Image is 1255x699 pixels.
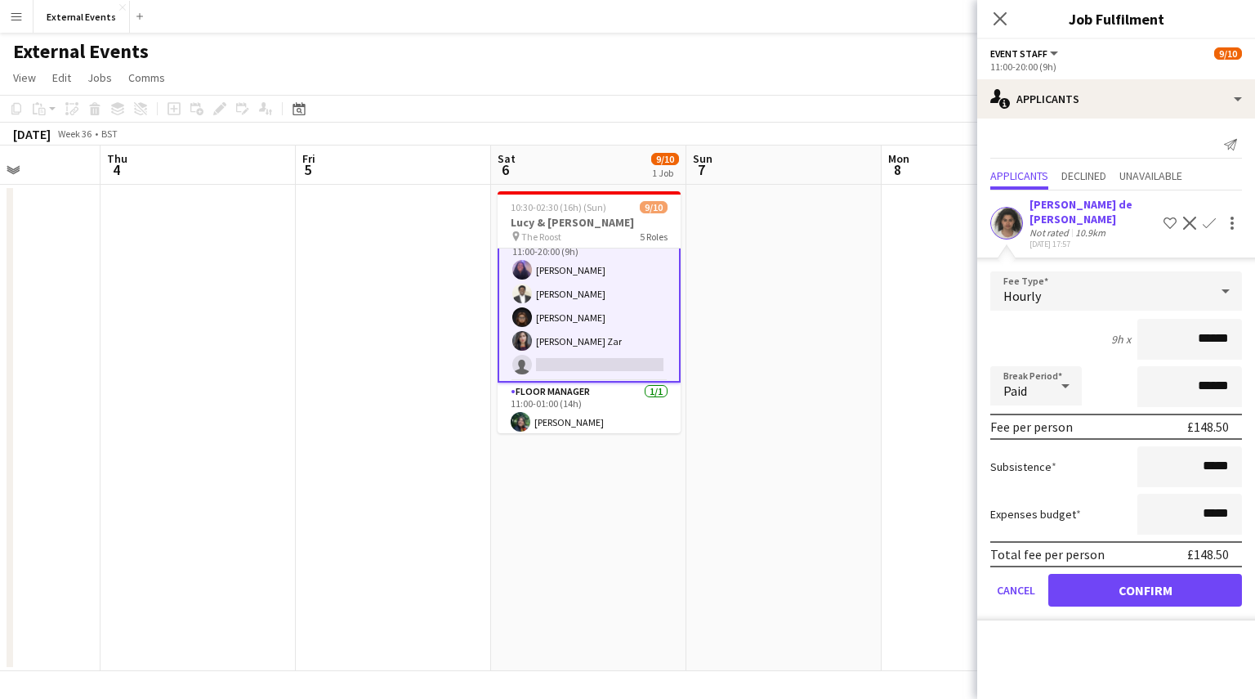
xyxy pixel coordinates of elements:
[977,8,1255,29] h3: Job Fulfilment
[886,160,909,179] span: 8
[498,215,681,230] h3: Lucy & [PERSON_NAME]
[302,151,315,166] span: Fri
[81,67,118,88] a: Jobs
[990,170,1048,181] span: Applicants
[990,60,1242,73] div: 11:00-20:00 (9h)
[990,459,1056,474] label: Subsistence
[1003,383,1027,399] span: Paid
[888,151,909,166] span: Mon
[990,47,1061,60] button: Event staff
[1187,419,1229,435] div: £148.50
[1072,226,1109,239] div: 10.9km
[651,153,679,165] span: 9/10
[300,160,315,179] span: 5
[1029,197,1157,226] div: [PERSON_NAME] de [PERSON_NAME]
[46,67,78,88] a: Edit
[652,167,678,179] div: 1 Job
[122,67,172,88] a: Comms
[990,47,1047,60] span: Event staff
[1029,226,1072,239] div: Not rated
[498,151,516,166] span: Sat
[33,1,130,33] button: External Events
[498,383,681,438] app-card-role: Floor manager1/111:00-01:00 (14h)[PERSON_NAME]
[495,160,516,179] span: 6
[54,128,95,140] span: Week 36
[1214,47,1242,60] span: 9/10
[52,70,71,85] span: Edit
[990,546,1105,562] div: Total fee per person
[105,160,127,179] span: 4
[13,39,149,64] h1: External Events
[107,151,127,166] span: Thu
[990,419,1073,435] div: Fee per person
[498,191,681,433] app-job-card: 10:30-02:30 (16h) (Sun)9/10Lucy & [PERSON_NAME] The Roost5 Roles10:30-20:00 (9h30m)[PERSON_NAME]E...
[101,128,118,140] div: BST
[498,229,681,383] app-card-role: Event staff1A4/511:00-20:00 (9h)[PERSON_NAME][PERSON_NAME][PERSON_NAME][PERSON_NAME] Zar
[7,67,42,88] a: View
[690,160,712,179] span: 7
[1029,239,1157,249] div: [DATE] 17:57
[1119,170,1182,181] span: Unavailable
[13,126,51,142] div: [DATE]
[1061,170,1106,181] span: Declined
[640,231,668,243] span: 5 Roles
[977,79,1255,119] div: Applicants
[87,70,112,85] span: Jobs
[1187,546,1229,562] div: £148.50
[13,70,36,85] span: View
[1003,288,1041,304] span: Hourly
[128,70,165,85] span: Comms
[1048,574,1242,607] button: Confirm
[693,151,712,166] span: Sun
[990,574,1042,607] button: Cancel
[511,201,606,213] span: 10:30-02:30 (16h) (Sun)
[640,201,668,213] span: 9/10
[1111,332,1131,347] div: 9h x
[521,231,561,243] span: The Roost
[990,507,1081,522] label: Expenses budget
